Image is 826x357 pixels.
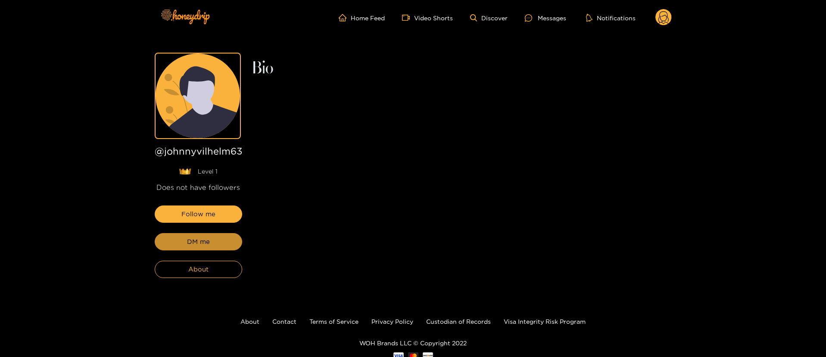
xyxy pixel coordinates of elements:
button: About [155,261,242,278]
a: Discover [470,14,508,22]
span: video-camera [402,14,414,22]
a: Visa Integrity Risk Program [504,318,586,325]
span: home [339,14,351,22]
span: About [188,264,209,275]
div: Messages [525,13,566,23]
button: DM me [155,233,242,250]
h1: @ johnnyvilhelm63 [155,146,242,160]
a: Contact [272,318,296,325]
img: lavel grade [179,168,191,175]
button: Notifications [583,13,638,22]
a: Home Feed [339,14,385,22]
a: Privacy Policy [371,318,413,325]
button: Follow me [155,205,242,223]
h2: Bio [251,61,672,76]
span: Level 1 [198,167,218,176]
div: Does not have followers [155,183,242,193]
a: About [240,318,259,325]
a: Custodian of Records [426,318,491,325]
a: Video Shorts [402,14,453,22]
span: Follow me [181,209,215,219]
a: Terms of Service [309,318,358,325]
span: DM me [187,237,210,247]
